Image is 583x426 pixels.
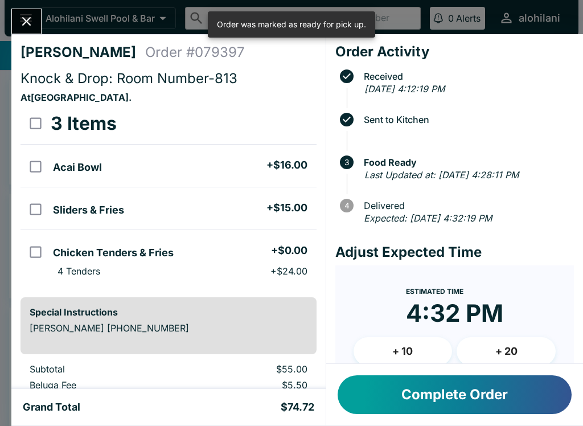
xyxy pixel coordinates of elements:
p: Beluga Fee [30,379,177,391]
text: 4 [344,201,349,210]
button: + 10 [354,337,453,366]
div: Order was marked as ready for pick up. [217,15,366,34]
h4: [PERSON_NAME] [20,44,145,61]
p: Subtotal [30,363,177,375]
h4: Order # 079397 [145,44,245,61]
p: + $24.00 [270,265,307,277]
text: 3 [344,158,349,167]
h5: $74.72 [281,400,314,414]
span: Sent to Kitchen [358,114,574,125]
h5: Sliders & Fries [53,203,124,217]
h5: + $16.00 [266,158,307,172]
p: 4 Tenders [58,265,100,277]
em: Expected: [DATE] 4:32:19 PM [364,212,492,224]
strong: At [GEOGRAPHIC_DATA] . [20,92,132,103]
h5: Acai Bowl [53,161,102,174]
button: Complete Order [338,375,572,414]
table: orders table [20,103,317,288]
button: + 20 [457,337,556,366]
h4: Adjust Expected Time [335,244,574,261]
span: Knock & Drop: Room Number-813 [20,70,237,87]
h3: 3 Items [51,112,117,135]
h5: Chicken Tenders & Fries [53,246,174,260]
span: Estimated Time [406,287,463,296]
h6: Special Instructions [30,306,307,318]
em: [DATE] 4:12:19 PM [364,83,445,95]
time: 4:32 PM [406,298,503,328]
p: $5.50 [195,379,307,391]
p: $55.00 [195,363,307,375]
h5: + $0.00 [271,244,307,257]
span: Food Ready [358,157,574,167]
p: [PERSON_NAME] [PHONE_NUMBER] [30,322,307,334]
em: Last Updated at: [DATE] 4:28:11 PM [364,169,519,181]
h4: Order Activity [335,43,574,60]
span: Delivered [358,200,574,211]
span: Received [358,71,574,81]
h5: + $15.00 [266,201,307,215]
button: Close [12,9,41,34]
h5: Grand Total [23,400,80,414]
